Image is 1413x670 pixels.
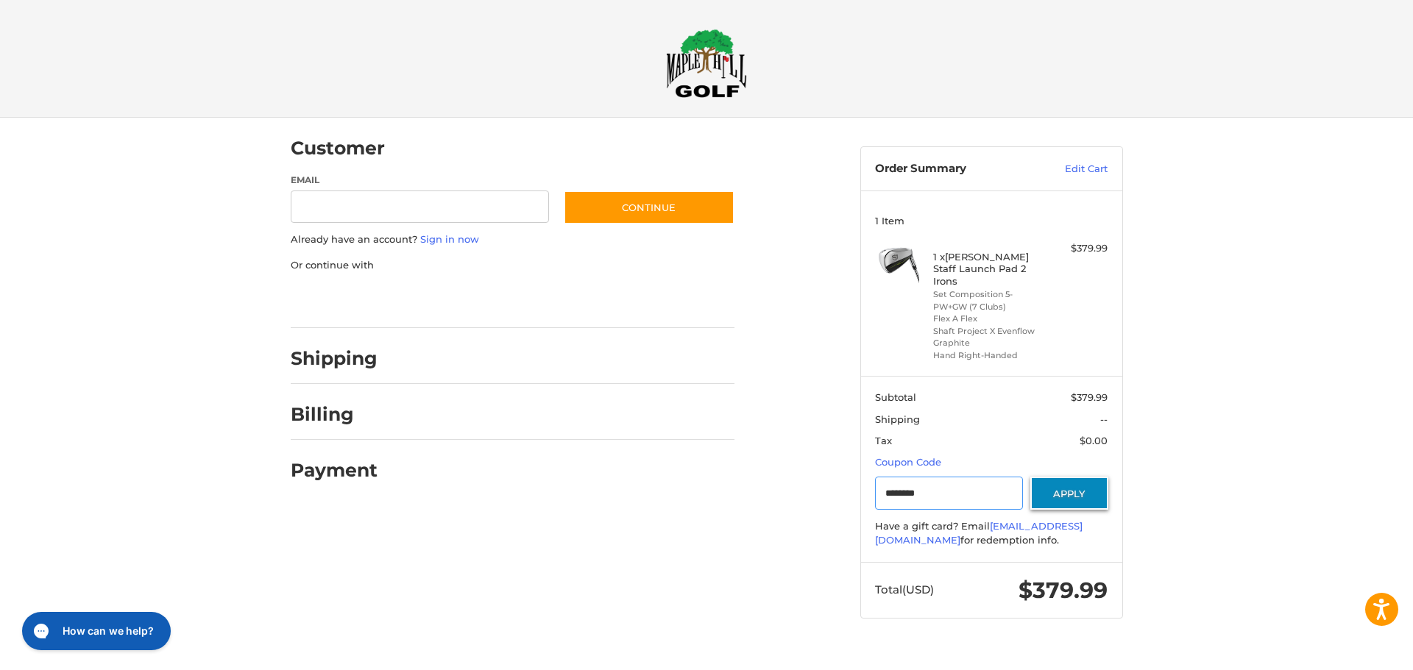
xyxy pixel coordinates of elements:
div: $379.99 [1049,241,1108,256]
img: Maple Hill Golf [666,29,747,98]
iframe: PayPal-paypal [286,287,396,313]
h3: Order Summary [875,162,1033,177]
span: Tax [875,435,892,446]
div: Have a gift card? Email for redemption info. [875,519,1108,548]
span: -- [1100,413,1108,425]
iframe: Gorgias live chat messenger [15,607,175,655]
button: Apply [1030,477,1108,510]
li: Set Composition 5-PW+GW (7 Clubs) [933,288,1046,313]
p: Or continue with [291,258,734,273]
p: Already have an account? [291,232,734,247]
h2: Payment [291,459,378,482]
input: Gift Certificate or Coupon Code [875,477,1023,510]
span: Total (USD) [875,582,934,596]
span: $0.00 [1080,435,1108,446]
h2: Billing [291,403,377,426]
label: Email [291,174,550,187]
iframe: PayPal-paylater [411,287,521,313]
iframe: PayPal-venmo [535,287,645,313]
button: Continue [564,190,734,224]
li: Hand Right-Handed [933,349,1046,362]
a: Edit Cart [1033,162,1108,177]
h3: 1 Item [875,215,1108,227]
span: $379.99 [1071,391,1108,403]
h2: Shipping [291,347,378,370]
span: Shipping [875,413,920,425]
a: Coupon Code [875,456,941,468]
h2: Customer [291,137,385,160]
span: Subtotal [875,391,916,403]
li: Flex A Flex [933,313,1046,325]
li: Shaft Project X Evenflow Graphite [933,325,1046,349]
span: $379.99 [1019,577,1108,604]
h4: 1 x [PERSON_NAME] Staff Launch Pad 2 Irons [933,251,1046,287]
a: Sign in now [420,233,479,245]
